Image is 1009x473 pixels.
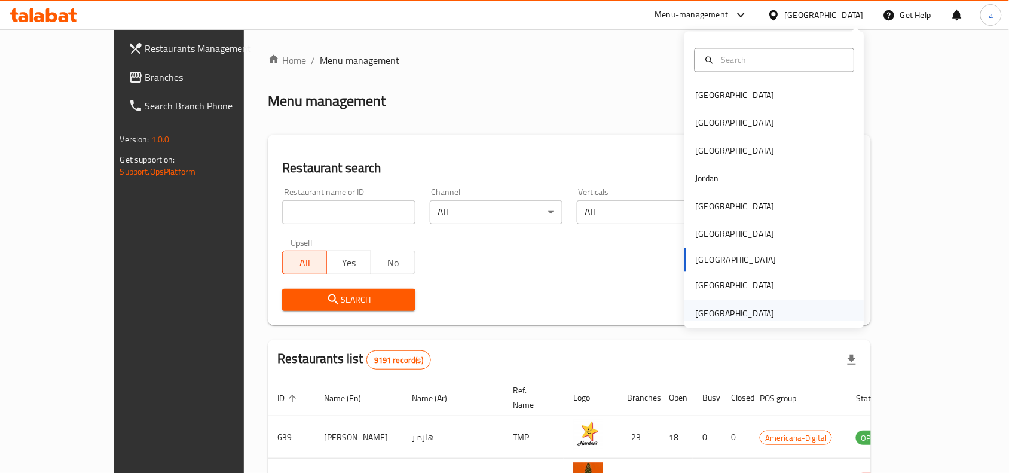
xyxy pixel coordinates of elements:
span: Version: [120,132,149,147]
span: POS group [760,391,812,405]
span: Get support on: [120,152,175,167]
span: Ref. Name [513,383,549,412]
div: [GEOGRAPHIC_DATA] [696,279,775,292]
span: Name (Ar) [412,391,463,405]
h2: Restaurant search [282,159,857,177]
td: TMP [503,416,564,459]
td: 0 [693,416,721,459]
span: Search [292,292,405,307]
li: / [311,53,315,68]
td: 18 [659,416,693,459]
input: Search [717,53,847,66]
span: All [288,254,322,271]
button: No [371,251,415,274]
span: ID [277,391,300,405]
button: All [282,251,327,274]
label: Upsell [291,239,313,247]
div: OPEN [856,431,885,445]
a: Branches [119,63,283,91]
button: Yes [326,251,371,274]
h2: Menu management [268,91,386,111]
div: [GEOGRAPHIC_DATA] [696,307,775,320]
div: [GEOGRAPHIC_DATA] [696,89,775,102]
div: [GEOGRAPHIC_DATA] [696,144,775,157]
td: [PERSON_NAME] [314,416,402,459]
th: Branches [617,380,659,416]
span: Menu management [320,53,399,68]
span: 9191 record(s) [367,355,430,366]
nav: breadcrumb [268,53,871,68]
img: Hardee's [573,420,603,450]
div: [GEOGRAPHIC_DATA] [696,200,775,213]
span: Americana-Digital [760,431,831,445]
div: [GEOGRAPHIC_DATA] [696,117,775,130]
span: Name (En) [324,391,377,405]
div: All [430,200,562,224]
span: Search Branch Phone [145,99,273,113]
th: Open [659,380,693,416]
a: Restaurants Management [119,34,283,63]
input: Search for restaurant name or ID.. [282,200,415,224]
div: Jordan [696,172,719,185]
button: Search [282,289,415,311]
span: a [989,8,993,22]
td: 639 [268,416,314,459]
span: Restaurants Management [145,41,273,56]
a: Search Branch Phone [119,91,283,120]
span: Status [856,391,895,405]
div: All [577,200,710,224]
th: Busy [693,380,721,416]
div: Total records count [366,350,431,370]
div: [GEOGRAPHIC_DATA] [785,8,864,22]
div: Menu-management [655,8,729,22]
td: هارديز [402,416,503,459]
span: OPEN [856,431,885,445]
td: 23 [617,416,659,459]
span: No [376,254,411,271]
h2: Restaurants list [277,350,431,370]
a: Support.OpsPlatform [120,164,196,179]
div: Export file [837,346,866,374]
th: Logo [564,380,617,416]
a: Home [268,53,306,68]
span: 1.0.0 [151,132,170,147]
div: [GEOGRAPHIC_DATA] [696,228,775,241]
span: Yes [332,254,366,271]
span: Branches [145,70,273,84]
th: Closed [721,380,750,416]
td: 0 [721,416,750,459]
